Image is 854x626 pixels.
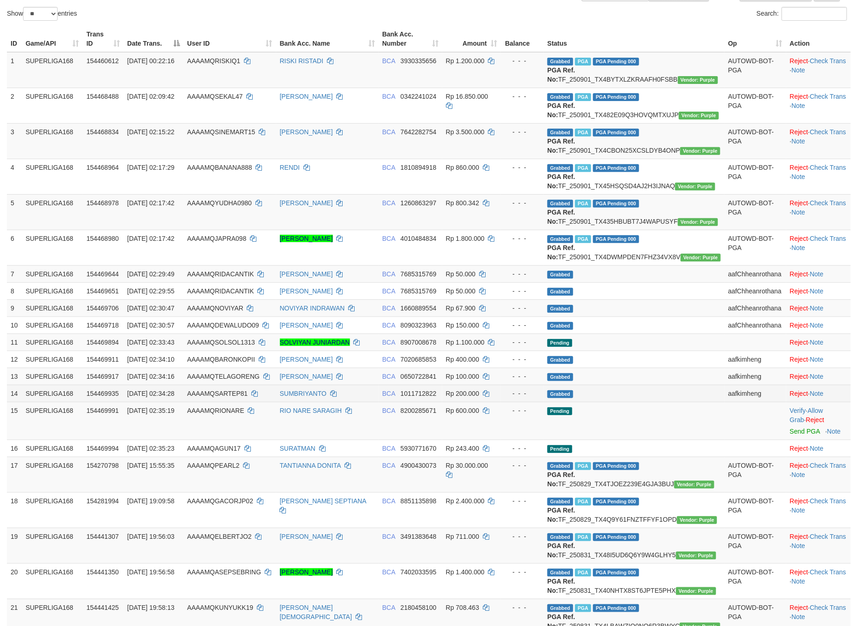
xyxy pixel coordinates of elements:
[7,26,22,52] th: ID
[280,445,316,452] a: SURATMAN
[382,199,395,207] span: BCA
[790,445,808,452] a: Reject
[810,322,824,329] a: Note
[547,209,575,225] b: PGA Ref. No:
[280,235,333,242] a: [PERSON_NAME]
[446,390,479,397] span: Rp 200.000
[504,372,540,381] div: - - -
[790,304,808,312] a: Reject
[810,128,846,136] a: Check Trans
[790,533,808,540] a: Reject
[7,316,22,334] td: 10
[504,286,540,296] div: - - -
[504,406,540,415] div: - - -
[446,339,485,346] span: Rp 1.100.000
[379,26,442,52] th: Bank Acc. Number: activate to sort column ascending
[127,164,174,171] span: [DATE] 02:17:29
[382,270,395,278] span: BCA
[382,287,395,295] span: BCA
[504,321,540,330] div: - - -
[786,316,851,334] td: ·
[87,164,119,171] span: 154468964
[810,373,824,380] a: Note
[22,282,83,299] td: SUPERLIGA168
[678,76,718,84] span: Vendor URL: https://trx4.1velocity.biz
[679,112,719,119] span: Vendor URL: https://trx4.1velocity.biz
[127,235,174,242] span: [DATE] 02:17:42
[382,164,395,171] span: BCA
[724,123,786,159] td: AUTOWD-BOT-PGA
[401,407,437,414] span: Copy 8200285671 to clipboard
[7,351,22,368] td: 12
[504,338,540,347] div: - - -
[790,356,808,363] a: Reject
[7,7,77,21] label: Show entries
[401,322,437,329] span: Copy 8090323963 to clipboard
[792,137,806,145] a: Note
[22,402,83,440] td: SUPERLIGA168
[446,407,479,414] span: Rp 600.000
[790,235,808,242] a: Reject
[724,194,786,230] td: AUTOWD-BOT-PGA
[401,373,437,380] span: Copy 0650722841 to clipboard
[810,339,824,346] a: Note
[22,265,83,282] td: SUPERLIGA168
[547,66,575,83] b: PGA Ref. No:
[810,93,846,100] a: Check Trans
[187,199,252,207] span: AAAAMQYUDHA0980
[504,389,540,398] div: - - -
[127,373,174,380] span: [DATE] 02:34:16
[127,128,174,136] span: [DATE] 02:15:22
[401,235,437,242] span: Copy 4010484834 to clipboard
[544,26,724,52] th: Status
[87,373,119,380] span: 154469917
[187,407,244,414] span: AAAAMQRIONARE
[7,88,22,123] td: 2
[446,199,479,207] span: Rp 800.342
[547,137,575,154] b: PGA Ref. No:
[786,299,851,316] td: ·
[593,200,639,208] span: PGA Pending
[547,373,573,381] span: Grabbed
[547,356,573,364] span: Grabbed
[575,164,591,172] span: Marked by aafchoeunmanni
[790,497,808,505] a: Reject
[446,304,476,312] span: Rp 67.900
[87,235,119,242] span: 154468980
[782,7,847,21] input: Search:
[724,368,786,385] td: aafkimheng
[790,462,808,469] a: Reject
[401,390,437,397] span: Copy 1011712822 to clipboard
[757,7,847,21] label: Search:
[786,26,851,52] th: Action
[382,373,395,380] span: BCA
[187,57,240,65] span: AAAAMQRISKIQ1
[187,373,260,380] span: AAAAMQTELAGORENG
[810,199,846,207] a: Check Trans
[127,93,174,100] span: [DATE] 02:09:42
[187,270,254,278] span: AAAAMQRIDACANTIK
[187,164,252,171] span: AAAAMQBANANA888
[547,235,573,243] span: Grabbed
[790,93,808,100] a: Reject
[446,164,479,171] span: Rp 860.000
[124,26,184,52] th: Date Trans.: activate to sort column descending
[806,416,824,423] a: Reject
[280,270,333,278] a: [PERSON_NAME]
[280,356,333,363] a: [PERSON_NAME]
[593,93,639,101] span: PGA Pending
[790,568,808,576] a: Reject
[675,183,715,191] span: Vendor URL: https://trx4.1velocity.biz
[87,199,119,207] span: 154468978
[790,339,808,346] a: Reject
[401,93,437,100] span: Copy 0342241024 to clipboard
[7,368,22,385] td: 13
[401,199,437,207] span: Copy 1260863297 to clipboard
[87,356,119,363] span: 154469911
[547,339,572,347] span: Pending
[22,368,83,385] td: SUPERLIGA168
[724,385,786,402] td: aafkimheng
[786,402,851,440] td: · ·
[575,235,591,243] span: Marked by aafchoeunmanni
[280,604,352,620] a: [PERSON_NAME][DEMOGRAPHIC_DATA]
